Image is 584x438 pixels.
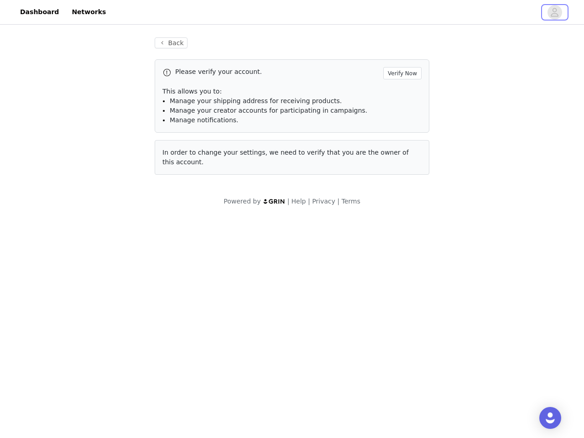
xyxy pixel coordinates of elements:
[337,198,339,205] span: |
[15,2,64,22] a: Dashboard
[312,198,335,205] a: Privacy
[175,67,380,77] p: Please verify your account.
[155,37,188,48] button: Back
[287,198,290,205] span: |
[539,407,561,429] div: Open Intercom Messenger
[66,2,111,22] a: Networks
[162,149,409,166] span: In order to change your settings, we need to verify that you are the owner of this account.
[292,198,306,205] a: Help
[308,198,310,205] span: |
[383,67,422,79] button: Verify Now
[550,5,559,20] div: avatar
[341,198,360,205] a: Terms
[263,198,286,204] img: logo
[170,97,342,104] span: Manage your shipping address for receiving products.
[224,198,261,205] span: Powered by
[170,107,367,114] span: Manage your creator accounts for participating in campaigns.
[162,87,422,96] p: This allows you to:
[170,116,239,124] span: Manage notifications.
